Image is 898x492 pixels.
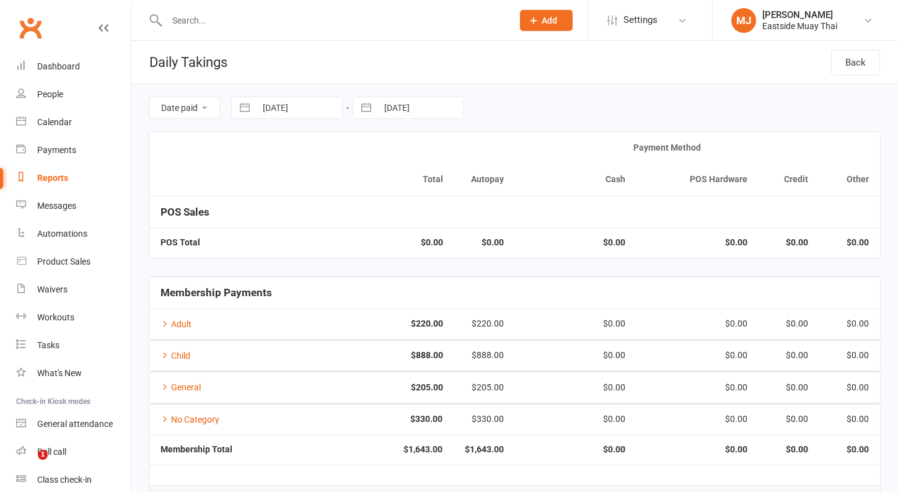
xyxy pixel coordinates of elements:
div: $0.00 [648,351,747,360]
strong: $220.00 [343,319,442,328]
strong: $0.00 [526,238,625,247]
input: Search... [163,12,504,29]
div: What's New [37,368,82,378]
a: What's New [16,359,131,387]
div: Messages [37,201,76,211]
div: Class check-in [37,475,92,485]
div: Other [830,175,869,184]
div: Payments [37,145,76,155]
div: Waivers [37,284,68,294]
div: Reports [37,173,68,183]
div: Calendar [37,117,72,127]
a: Product Sales [16,248,131,276]
div: Cash [526,175,625,184]
a: Dashboard [16,53,131,81]
div: $330.00 [465,415,504,424]
div: Workouts [37,312,74,322]
div: People [37,89,63,99]
div: Product Sales [37,257,90,266]
a: Workouts [16,304,131,332]
strong: $0.00 [465,238,504,247]
a: Messages [16,192,131,220]
strong: $0.00 [770,445,808,454]
strong: $888.00 [343,351,442,360]
strong: POS Total [161,237,200,247]
strong: $0.00 [830,445,869,454]
strong: $1,643.00 [465,445,504,454]
div: General attendance [37,419,113,429]
div: $0.00 [526,319,625,328]
div: $0.00 [648,415,747,424]
div: POS Hardware [648,175,747,184]
span: Settings [623,6,658,34]
strong: $0.00 [648,238,747,247]
div: [PERSON_NAME] [762,9,837,20]
span: 1 [38,450,48,460]
div: $0.00 [830,383,869,392]
h1: Daily Takings [131,41,227,84]
div: $0.00 [526,415,625,424]
div: $0.00 [770,383,808,392]
a: Back [831,50,880,76]
div: $0.00 [830,319,869,328]
div: $205.00 [465,383,504,392]
h5: POS Sales [161,206,869,218]
div: Total [343,175,442,184]
div: $0.00 [526,351,625,360]
a: Reports [16,164,131,192]
input: From [256,97,342,118]
div: $0.00 [830,351,869,360]
div: Tasks [37,340,59,350]
a: Roll call [16,438,131,466]
strong: $0.00 [343,238,442,247]
iframe: Intercom live chat [12,450,42,480]
strong: $205.00 [343,383,442,392]
a: Child [161,351,190,361]
div: $0.00 [526,383,625,392]
div: $0.00 [770,319,808,328]
div: Autopay [465,175,504,184]
div: $888.00 [465,351,504,360]
div: Automations [37,229,87,239]
a: Clubworx [15,12,46,43]
a: People [16,81,131,108]
div: $0.00 [770,351,808,360]
a: Tasks [16,332,131,359]
a: General attendance kiosk mode [16,410,131,438]
strong: $0.00 [648,445,747,454]
span: Add [542,15,557,25]
h5: Membership Payments [161,287,869,299]
strong: $0.00 [526,445,625,454]
strong: $1,643.00 [343,445,442,454]
strong: Membership Total [161,444,232,454]
div: $0.00 [830,415,869,424]
a: Waivers [16,276,131,304]
a: Automations [16,220,131,248]
div: Roll call [37,447,66,457]
a: Calendar [16,108,131,136]
strong: $0.00 [770,238,808,247]
div: Payment Method [465,143,869,152]
div: Eastside Muay Thai [762,20,837,32]
div: $220.00 [465,319,504,328]
strong: $0.00 [830,238,869,247]
div: $0.00 [648,319,747,328]
strong: $330.00 [343,415,442,424]
div: MJ [731,8,756,33]
div: Credit [770,175,808,184]
a: General [161,382,201,392]
a: No Category [161,415,219,424]
a: Payments [16,136,131,164]
input: To [377,97,464,118]
div: Dashboard [37,61,80,71]
a: Adult [161,319,191,329]
button: Add [520,10,573,31]
div: $0.00 [770,415,808,424]
div: $0.00 [648,383,747,392]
